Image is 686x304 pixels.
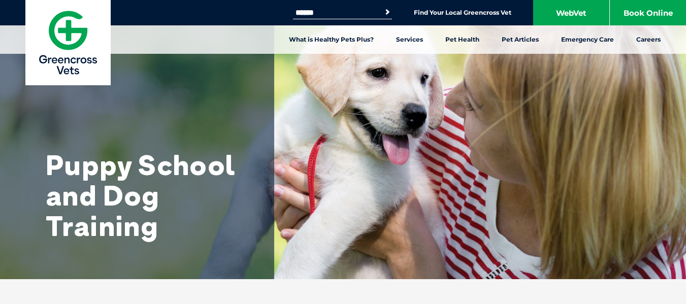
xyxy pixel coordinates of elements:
a: Find Your Local Greencross Vet [414,9,511,17]
a: Services [385,25,434,54]
button: Search [382,7,393,17]
a: Emergency Care [550,25,625,54]
a: Pet Health [434,25,491,54]
a: Pet Articles [491,25,550,54]
a: What is Healthy Pets Plus? [278,25,385,54]
a: Careers [625,25,672,54]
h1: Puppy School and Dog Training [46,150,249,241]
